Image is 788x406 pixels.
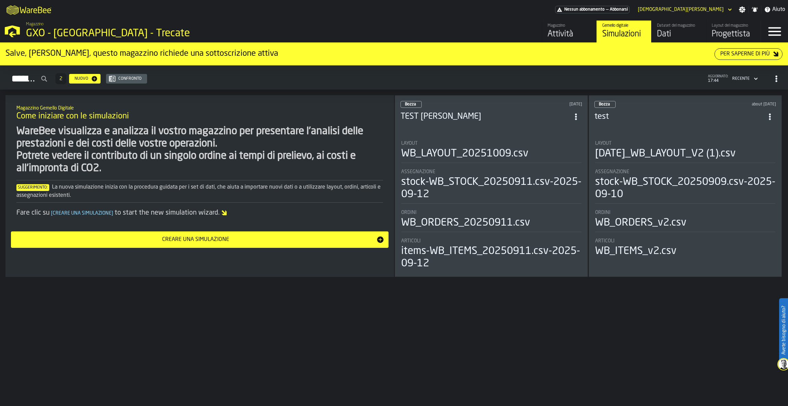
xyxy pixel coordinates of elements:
[595,169,775,204] div: stat-Assegnazione
[401,141,581,163] div: stat-Layout
[111,211,113,216] span: ]
[26,27,211,40] div: GXO - [GEOGRAPHIC_DATA] - Trecate
[401,176,581,201] div: stock-WB_STOCK_20250911.csv-2025-09-12
[595,176,775,201] div: stock-WB_STOCK_20250909.csv-2025-09-10
[401,245,581,270] div: items-WB_ITEMS_20250911.csv-2025-09-12
[405,102,416,106] span: Bozza
[401,238,581,270] div: stat-Articoli
[732,76,750,81] div: DropdownMenuValue-4
[595,217,686,229] div: WB_ORDERS_v2.csv
[116,76,144,81] div: Confronto
[595,245,677,257] div: WB_ITEMS_v2.csv
[503,102,582,107] div: Updated: 09/10/2025, 12:43:32 Created: 11/09/2025, 14:49:48
[11,231,389,248] button: button-Creare una simulazione
[401,148,528,160] div: WB_LAYOUT_20251009.csv
[50,211,115,216] span: Creare una simulazione
[53,73,69,84] div: ButtonLoadMore-Per saperne di più-Precedente-Primo-Ultimo
[761,5,788,14] label: button-toggle-Aiuto
[401,238,421,244] span: Articoli
[595,210,775,232] div: stat-Ordini
[594,111,764,122] h3: test
[736,6,748,13] label: button-toggle-Impostazioni
[638,7,724,12] div: DropdownMenuValue-Matteo Cultrera
[595,169,629,175] span: Assegnazione
[26,22,43,27] span: Magazzino
[401,141,581,146] div: Title
[11,101,389,125] div: title-Come iniziare con le simulazioni
[780,299,787,361] label: Avete bisogno di aiuto?
[400,111,570,122] h3: TEST [PERSON_NAME]
[16,104,383,111] h2: Sub Title
[761,21,788,42] label: button-toggle-Menu
[400,111,570,122] div: TEST MATTEO
[657,23,700,28] div: Dataset del magazzino
[602,23,646,28] div: Gemello digitale
[400,101,422,108] div: status-0 2
[401,210,581,232] div: stat-Ordini
[657,29,700,40] div: Dati
[72,76,91,81] div: Nuovo
[651,21,706,42] a: link-to-/wh/i/7274009e-5361-4e21-8e36-7045ee840609/data
[401,141,418,146] span: Layout
[718,50,773,58] div: Per saperne di più
[595,169,775,175] div: Title
[697,102,776,107] div: Updated: 10/09/2025, 09:49:01 Created: 30/07/2025, 08:48:12
[595,148,736,160] div: [DATE]_WB_LAYOUT_V2 (1).csv
[401,169,581,175] div: Title
[706,21,761,42] a: link-to-/wh/i/7274009e-5361-4e21-8e36-7045ee840609/designer
[401,210,581,215] div: Title
[16,208,383,218] div: Fare clic su to start the new simulation wizard.
[5,48,714,59] div: Salve, [PERSON_NAME], questo magazzino richiede una sottoscrizione attiva
[610,7,628,12] span: Abbonarsi
[60,76,62,81] span: 2
[712,23,755,28] div: Layout del magazzino
[595,210,775,215] div: Title
[400,134,582,271] section: card-SimulationDashboardCard-draft
[714,48,783,60] button: button-Per saperne di più
[594,134,776,259] section: card-SimulationDashboardCard-draft
[401,217,530,229] div: WB_ORDERS_20250911.csv
[708,78,728,83] span: 17:44
[606,7,608,12] span: —
[730,75,759,83] div: DropdownMenuValue-4
[589,95,782,277] div: ItemListCard-DashboardItemContainer
[635,5,733,14] div: DropdownMenuValue-Matteo Cultrera
[595,210,610,215] span: Ordini
[708,75,728,78] span: aggiornato:
[712,29,755,40] div: Progettista
[401,238,581,244] div: Title
[596,21,651,42] a: link-to-/wh/i/7274009e-5361-4e21-8e36-7045ee840609/simulations
[401,210,417,215] span: Ordini
[5,95,394,277] div: ItemListCard-
[595,238,775,244] div: Title
[772,5,785,14] span: Aiuto
[595,141,775,146] div: Title
[595,238,615,244] span: Articoli
[594,101,616,108] div: status-0 2
[401,169,435,175] span: Assegnazione
[106,74,147,84] button: button-Confronto
[15,236,376,244] div: Creare una simulazione
[395,95,588,277] div: ItemListCard-DashboardItemContainer
[599,102,610,106] span: Bozza
[602,29,646,40] div: Simulazioni
[749,6,761,13] label: button-toggle-Notifiche
[548,29,591,40] div: Attività
[555,6,630,13] a: link-to-/wh/i/7274009e-5361-4e21-8e36-7045ee840609/pricing/
[595,141,775,163] div: stat-Layout
[595,141,612,146] span: Layout
[16,111,129,122] span: Come iniziare con le simulazioni
[542,21,596,42] a: link-to-/wh/i/7274009e-5361-4e21-8e36-7045ee840609/feed/
[401,169,581,204] div: stat-Assegnazione
[595,238,775,257] div: stat-Articoli
[16,183,383,200] div: La nuova simulazione inizia con la procedura guidata per i set di dati, che aiuta a importare nuo...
